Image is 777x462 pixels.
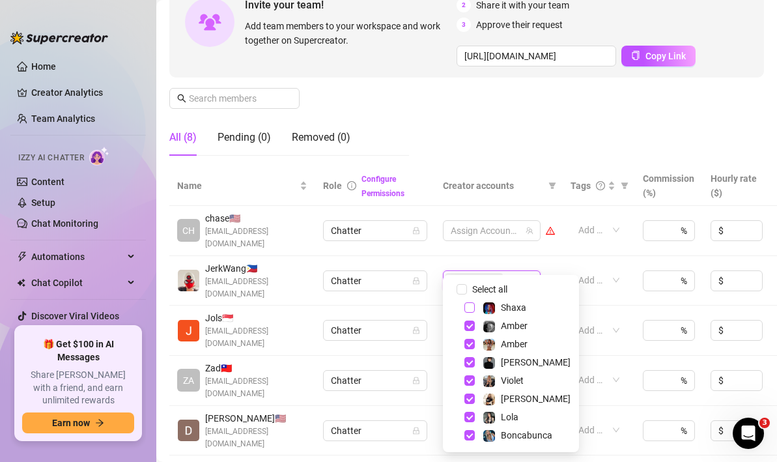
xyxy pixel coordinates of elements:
[22,338,134,364] span: 🎁 Get $100 in AI Messages
[205,261,307,276] span: JerkWang 🇵🇭
[183,373,194,388] span: ZA
[501,302,526,313] span: Shaxa
[95,418,104,427] span: arrow-right
[412,427,420,435] span: lock
[347,181,356,190] span: info-circle
[483,375,495,387] img: Violet
[205,276,307,300] span: [EMAIL_ADDRESS][DOMAIN_NAME]
[645,51,686,61] span: Copy Link
[483,357,495,369] img: Camille
[178,420,199,441] img: Daniel
[205,411,307,426] span: [PERSON_NAME] 🇺🇸
[31,246,124,267] span: Automations
[483,302,495,314] img: Shaxa
[596,181,605,190] span: question-circle
[18,152,84,164] span: Izzy AI Chatter
[169,166,315,206] th: Name
[31,197,55,208] a: Setup
[31,61,56,72] a: Home
[451,274,497,288] span: 7 Accounts
[331,321,419,340] span: Chatter
[467,282,513,296] span: Select all
[526,227,533,235] span: team
[189,91,281,106] input: Search members
[177,179,297,193] span: Name
[22,412,134,433] button: Earn nowarrow-right
[22,369,134,407] span: Share [PERSON_NAME] with a friend, and earn unlimited rewards
[457,18,471,32] span: 3
[483,430,495,442] img: Boncabunca
[733,418,764,449] iframe: Intercom live chat
[182,224,195,238] span: CH
[571,179,591,193] span: Tags
[464,339,475,349] span: Select tree node
[331,421,419,440] span: Chatter
[621,46,696,66] button: Copy Link
[31,82,135,103] a: Creator Analytics
[501,412,518,422] span: Lola
[464,357,475,368] span: Select tree node
[445,273,503,289] span: 7 Accounts
[31,113,95,124] a: Team Analytics
[759,418,770,428] span: 3
[245,19,451,48] span: Add team members to your workspace and work together on Supercreator.
[89,147,109,166] img: AI Chatter
[31,272,124,293] span: Chat Copilot
[52,418,90,428] span: Earn now
[31,311,119,321] a: Discover Viral Videos
[464,321,475,331] span: Select tree node
[412,326,420,334] span: lock
[205,311,307,325] span: Jols 🇸🇬
[412,377,420,384] span: lock
[17,252,27,262] span: thunderbolt
[621,182,629,190] span: filter
[205,375,307,400] span: [EMAIL_ADDRESS][DOMAIN_NAME]
[178,270,199,291] img: JerkWang
[546,176,559,195] span: filter
[218,130,271,145] div: Pending (0)
[292,130,350,145] div: Removed (0)
[443,179,543,193] span: Creator accounts
[703,166,770,206] th: Hourly rate ($)
[631,51,640,60] span: copy
[361,175,404,198] a: Configure Permissions
[31,218,98,229] a: Chat Monitoring
[483,339,495,351] img: Amber
[10,31,108,44] img: logo-BBDzfeDw.svg
[205,426,307,450] span: [EMAIL_ADDRESS][DOMAIN_NAME]
[464,375,475,386] span: Select tree node
[205,325,307,350] span: [EMAIL_ADDRESS][DOMAIN_NAME]
[548,182,556,190] span: filter
[464,394,475,404] span: Select tree node
[635,166,703,206] th: Commission (%)
[17,278,25,287] img: Chat Copilot
[501,375,524,386] span: Violet
[501,321,528,331] span: Amber
[177,94,186,103] span: search
[331,271,419,291] span: Chatter
[483,321,495,332] img: Amber
[501,394,571,404] span: [PERSON_NAME]
[464,430,475,440] span: Select tree node
[618,176,631,195] span: filter
[483,412,495,424] img: Lola
[31,177,64,187] a: Content
[331,371,419,390] span: Chatter
[501,339,528,349] span: Amber
[546,226,555,235] span: warning
[412,277,420,285] span: lock
[476,18,563,32] span: Approve their request
[323,180,342,191] span: Role
[205,211,307,225] span: chase 🇺🇸
[501,430,552,440] span: Boncabunca
[464,302,475,313] span: Select tree node
[412,227,420,235] span: lock
[205,361,307,375] span: Zad 🇹🇼
[501,357,571,368] span: [PERSON_NAME]
[205,225,307,250] span: [EMAIL_ADDRESS][DOMAIN_NAME]
[169,130,197,145] div: All (8)
[331,221,419,240] span: Chatter
[464,412,475,422] span: Select tree node
[483,394,495,405] img: Luna
[178,320,199,341] img: Jols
